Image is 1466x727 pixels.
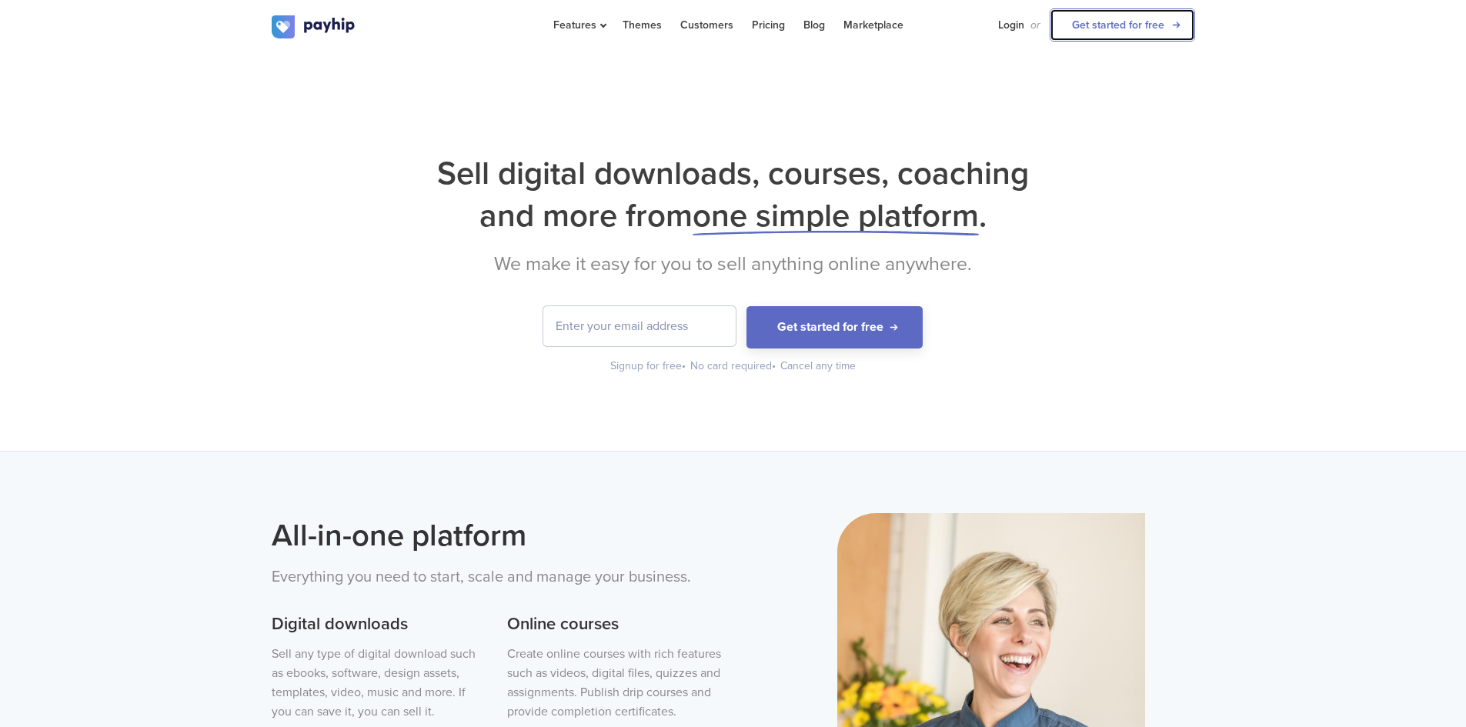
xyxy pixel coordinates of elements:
[610,358,687,374] div: Signup for free
[272,15,356,38] img: logo.svg
[272,565,722,589] p: Everything you need to start, scale and manage your business.
[272,612,486,637] h3: Digital downloads
[272,152,1195,237] h1: Sell digital downloads, courses, coaching and more from
[553,18,604,32] span: Features
[979,196,987,235] span: .
[1050,8,1195,42] a: Get started for free
[693,196,979,235] span: one simple platform
[272,252,1195,275] h2: We make it easy for you to sell anything online anywhere.
[272,513,722,558] h2: All-in-one platform
[772,359,776,372] span: •
[507,645,721,722] p: Create online courses with rich features such as videos, digital files, quizzes and assignments. ...
[543,306,736,346] input: Enter your email address
[690,358,777,374] div: No card required
[272,645,486,722] p: Sell any type of digital download such as ebooks, software, design assets, templates, video, musi...
[507,612,721,637] h3: Online courses
[746,306,923,348] button: Get started for free
[682,359,686,372] span: •
[780,358,856,374] div: Cancel any time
